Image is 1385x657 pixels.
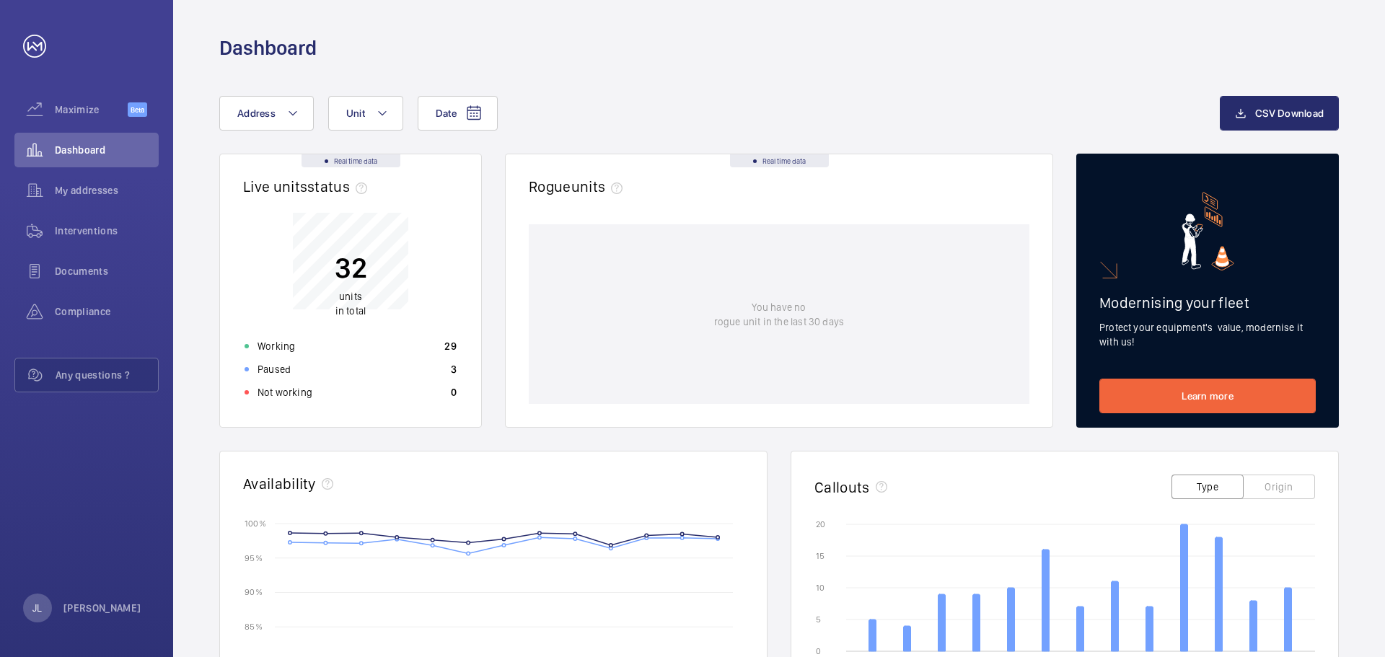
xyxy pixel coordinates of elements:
[451,385,457,400] p: 0
[55,224,159,238] span: Interventions
[32,601,42,615] p: JL
[328,96,403,131] button: Unit
[346,107,365,119] span: Unit
[55,102,128,117] span: Maximize
[451,362,457,376] p: 3
[814,478,870,496] h2: Callouts
[816,583,825,593] text: 10
[237,107,276,119] span: Address
[444,339,457,353] p: 29
[56,368,158,382] span: Any questions ?
[219,96,314,131] button: Address
[730,154,829,167] div: Real time data
[55,143,159,157] span: Dashboard
[307,177,373,195] span: status
[1099,379,1316,413] a: Learn more
[1255,107,1324,119] span: CSV Download
[258,339,295,353] p: Working
[571,177,629,195] span: units
[335,250,367,286] p: 32
[1171,475,1244,499] button: Type
[418,96,498,131] button: Date
[816,519,825,529] text: 20
[1220,96,1339,131] button: CSV Download
[258,362,291,376] p: Paused
[258,385,312,400] p: Not working
[1099,294,1316,312] h2: Modernising your fleet
[55,304,159,319] span: Compliance
[245,587,263,597] text: 90 %
[1182,192,1234,270] img: marketing-card.svg
[243,475,316,493] h2: Availability
[245,622,263,632] text: 85 %
[816,551,825,561] text: 15
[339,291,362,302] span: units
[245,552,263,563] text: 95 %
[55,264,159,278] span: Documents
[245,518,266,528] text: 100 %
[816,614,821,625] text: 5
[714,300,844,329] p: You have no rogue unit in the last 30 days
[243,177,373,195] h2: Live units
[816,646,821,656] text: 0
[335,289,367,318] p: in total
[128,102,147,117] span: Beta
[529,177,628,195] h2: Rogue
[302,154,400,167] div: Real time data
[55,183,159,198] span: My addresses
[63,601,141,615] p: [PERSON_NAME]
[436,107,457,119] span: Date
[1099,320,1316,349] p: Protect your equipment's value, modernise it with us!
[1243,475,1315,499] button: Origin
[219,35,317,61] h1: Dashboard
